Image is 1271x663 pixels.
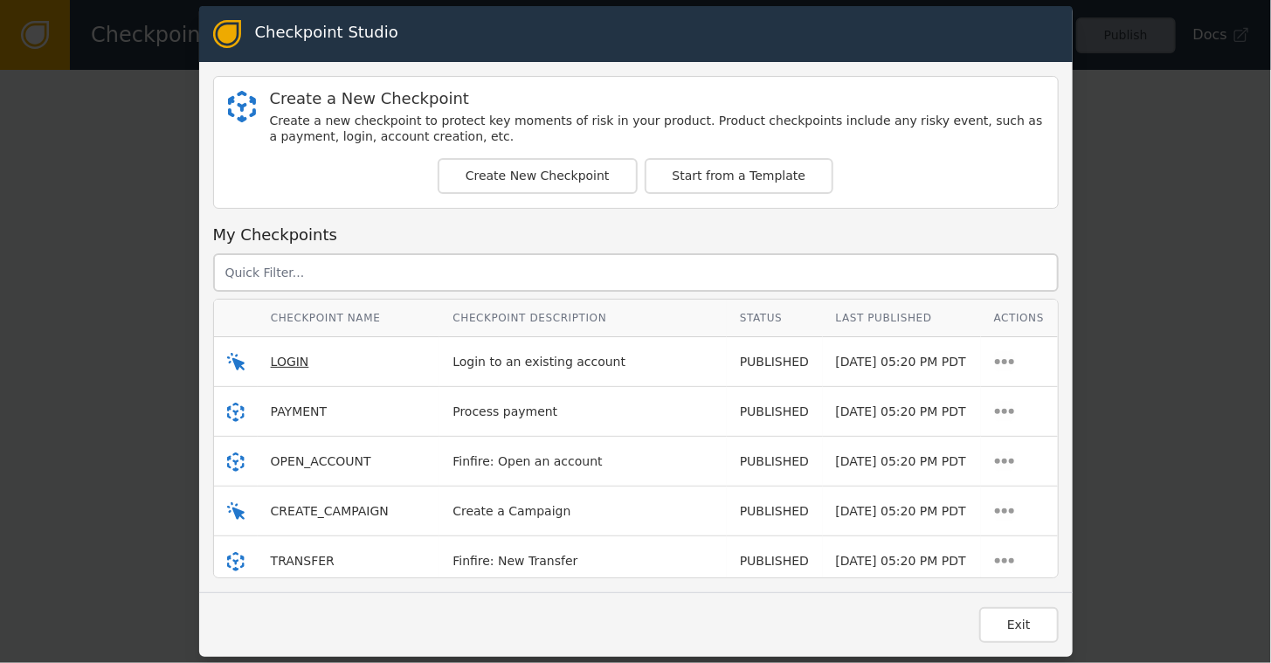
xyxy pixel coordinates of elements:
span: TRANSFER [271,554,335,568]
th: Status [727,300,823,337]
div: PUBLISHED [740,403,810,421]
div: [DATE] 05:20 PM PDT [836,502,968,521]
button: Exit [979,607,1059,643]
div: Create a New Checkpoint [270,91,1044,107]
button: Start from a Template [645,158,834,194]
span: Process payment [452,404,557,418]
div: My Checkpoints [213,223,1059,246]
div: Create a new checkpoint to protect key moments of risk in your product. Product checkpoints inclu... [270,114,1044,144]
div: [DATE] 05:20 PM PDT [836,403,968,421]
span: Create a Campaign [452,504,570,518]
div: [DATE] 05:20 PM PDT [836,552,968,570]
div: PUBLISHED [740,452,810,471]
span: Finfire: New Transfer [452,554,577,568]
input: Quick Filter... [213,253,1059,292]
span: PAYMENT [271,404,328,418]
div: [DATE] 05:20 PM PDT [836,452,968,471]
th: Last Published [823,300,981,337]
div: Checkpoint Studio [255,20,398,48]
button: Create New Checkpoint [438,158,638,194]
span: Login to an existing account [452,355,625,369]
div: PUBLISHED [740,353,810,371]
div: PUBLISHED [740,502,810,521]
div: [DATE] 05:20 PM PDT [836,353,968,371]
span: OPEN_ACCOUNT [271,454,371,468]
div: PUBLISHED [740,552,810,570]
th: Actions [981,300,1058,337]
th: Checkpoint Description [439,300,727,337]
span: Finfire: Open an account [452,454,602,468]
th: Checkpoint Name [258,300,440,337]
span: LOGIN [271,355,309,369]
span: CREATE_CAMPAIGN [271,504,389,518]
